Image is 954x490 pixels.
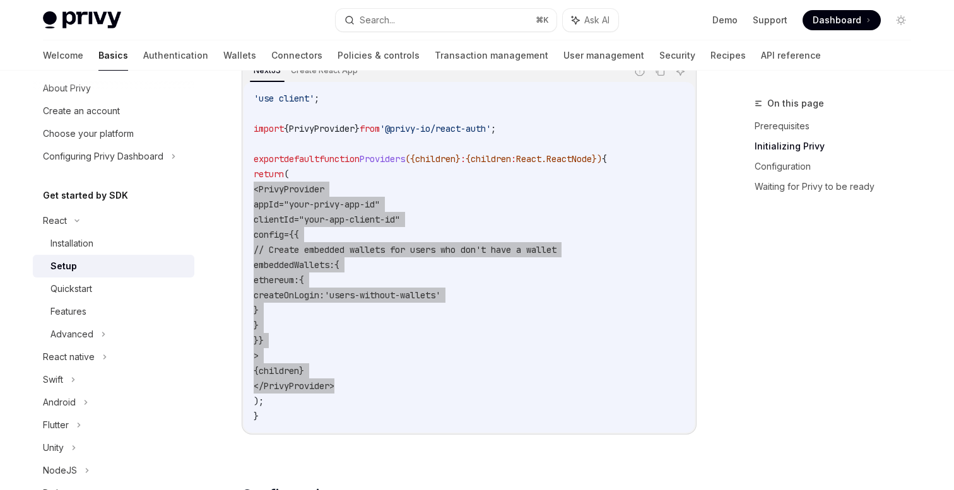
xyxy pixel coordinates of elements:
[43,40,83,71] a: Welcome
[289,123,355,134] span: PrivyProvider
[546,153,592,165] span: ReactNode
[380,123,491,134] span: '@privy-io/react-auth'
[324,289,440,301] span: 'users-without-wallets'
[254,153,284,165] span: export
[360,123,380,134] span: from
[299,214,400,225] span: "your-app-client-id"
[294,229,299,240] span: {
[33,122,194,145] a: Choose your platform
[360,13,395,28] div: Search...
[287,63,362,78] div: Create React App
[254,259,334,271] span: embeddedWallets:
[334,259,339,271] span: {
[259,184,324,195] span: PrivyProvider
[254,168,284,180] span: return
[891,10,911,30] button: Toggle dark mode
[98,40,128,71] a: Basics
[360,153,405,165] span: Providers
[299,274,304,286] span: {
[43,103,120,119] div: Create an account
[254,289,324,301] span: createOnLogin:
[461,153,466,165] span: :
[435,40,548,71] a: Transaction management
[259,335,264,346] span: }
[563,9,618,32] button: Ask AI
[33,300,194,323] a: Features
[753,14,787,26] a: Support
[254,184,259,195] span: <
[254,199,279,210] span: appId
[43,188,128,203] h5: Get started by SDK
[254,214,294,225] span: clientId
[355,123,360,134] span: }
[284,153,319,165] span: default
[755,177,921,197] a: Waiting for Privy to be ready
[652,63,668,79] button: Copy the contents from the code block
[254,365,259,376] span: {
[43,395,76,410] div: Android
[43,126,134,141] div: Choose your platform
[43,149,163,164] div: Configuring Privy Dashboard
[50,304,86,319] div: Features
[755,136,921,156] a: Initializing Privy
[254,229,284,240] span: config
[284,229,289,240] span: =
[329,380,334,392] span: >
[803,10,881,30] a: Dashboard
[50,236,93,251] div: Installation
[254,274,299,286] span: ethereum:
[336,9,556,32] button: Search...⌘K
[516,153,541,165] span: React
[755,156,921,177] a: Configuration
[50,327,93,342] div: Advanced
[511,153,516,165] span: :
[761,40,821,71] a: API reference
[299,365,304,376] span: }
[279,199,284,210] span: =
[33,232,194,255] a: Installation
[319,153,360,165] span: function
[43,417,69,433] div: Flutter
[254,335,259,346] span: }
[536,15,549,25] span: ⌘ K
[259,365,299,376] span: children
[338,40,420,71] a: Policies & controls
[672,63,688,79] button: Ask AI
[254,320,259,331] span: }
[43,213,67,228] div: React
[254,305,259,316] span: }
[43,349,95,365] div: React native
[223,40,256,71] a: Wallets
[254,244,556,255] span: // Create embedded wallets for users who don't have a wallet
[43,463,77,478] div: NodeJS
[254,350,259,361] span: >
[284,168,289,180] span: (
[50,259,77,274] div: Setup
[415,153,456,165] span: children
[584,14,609,26] span: Ask AI
[33,100,194,122] a: Create an account
[456,153,461,165] span: }
[294,214,299,225] span: =
[592,153,602,165] span: })
[712,14,738,26] a: Demo
[755,116,921,136] a: Prerequisites
[250,63,285,78] div: NextJS
[491,123,496,134] span: ;
[405,153,415,165] span: ({
[254,380,264,392] span: </
[602,153,607,165] span: {
[632,63,648,79] button: Report incorrect code
[33,277,194,300] a: Quickstart
[767,96,824,111] span: On this page
[466,153,471,165] span: {
[254,123,284,134] span: import
[289,229,294,240] span: {
[813,14,861,26] span: Dashboard
[43,372,63,387] div: Swift
[254,395,264,407] span: );
[541,153,546,165] span: .
[271,40,322,71] a: Connectors
[659,40,695,71] a: Security
[50,281,92,296] div: Quickstart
